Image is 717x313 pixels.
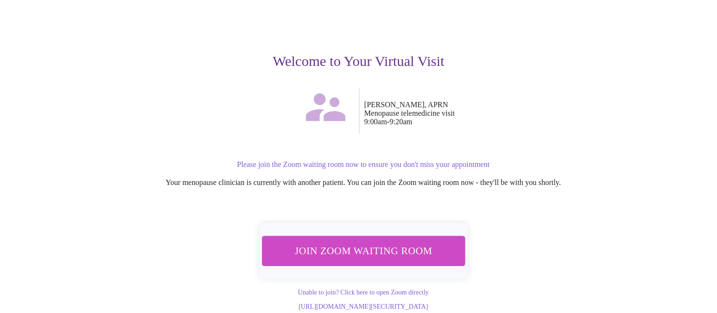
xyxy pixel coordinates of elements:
[298,289,428,296] a: Unable to join? Click here to open Zoom directly
[67,53,651,69] h3: Welcome to Your Virtual Visit
[299,303,428,310] a: [URL][DOMAIN_NAME][SECURITY_DATA]
[76,178,651,187] p: Your menopause clinician is currently with another patient. You can join the Zoom waiting room no...
[364,101,651,126] p: [PERSON_NAME], APRN Menopause telemedicine visit 9:00am - 9:20am
[274,242,452,259] span: Join Zoom Waiting Room
[76,160,651,169] p: Please join the Zoom waiting room now to ensure you don't miss your appointment
[262,236,465,266] button: Join Zoom Waiting Room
